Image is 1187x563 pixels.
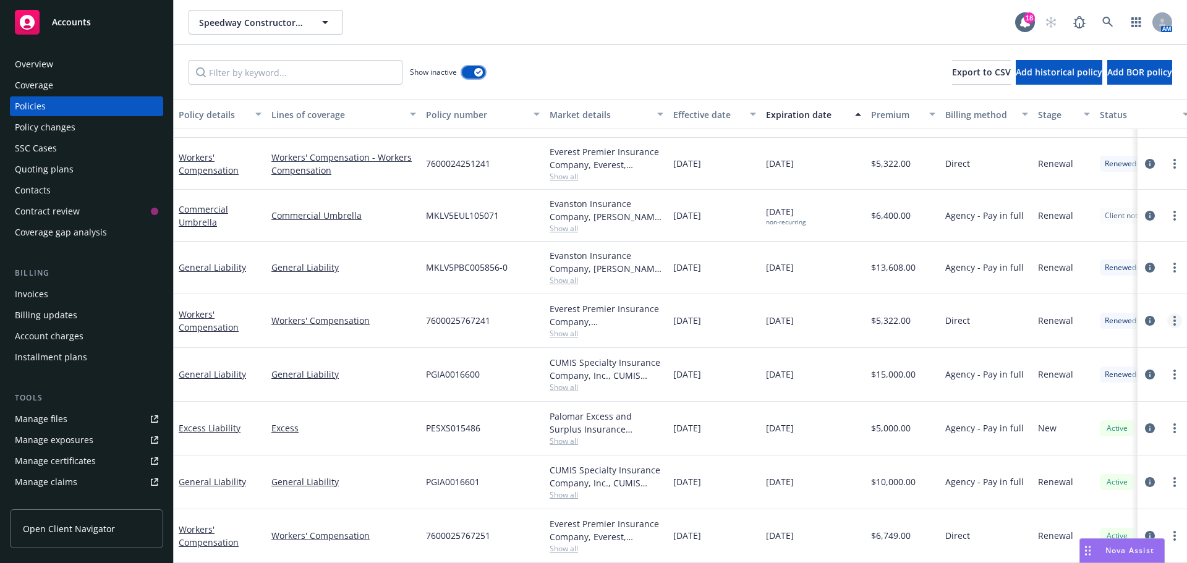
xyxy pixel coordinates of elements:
span: $6,749.00 [871,529,911,542]
button: Add BOR policy [1107,60,1172,85]
a: Installment plans [10,347,163,367]
span: MKLV5PBC005856-0 [426,261,508,274]
span: [DATE] [766,421,794,434]
div: Expiration date [766,108,848,121]
div: Billing updates [15,305,77,325]
div: Policy changes [15,117,75,137]
span: $15,000.00 [871,368,916,381]
button: Effective date [668,99,761,129]
a: Manage certificates [10,451,163,471]
a: circleInformation [1142,475,1157,489]
div: Drag to move [1080,539,1096,562]
span: Renewed [1105,158,1136,169]
div: Lines of coverage [271,108,402,121]
button: Expiration date [761,99,866,129]
span: Show all [550,543,663,554]
div: Invoices [15,284,48,304]
span: Agency - Pay in full [945,475,1024,488]
button: Speedway Constructors, Inc. [189,10,343,35]
a: more [1167,367,1182,382]
span: Renewal [1038,261,1073,274]
span: Show all [550,223,663,234]
span: PGIA0016600 [426,368,480,381]
span: Renewal [1038,368,1073,381]
span: Open Client Navigator [23,522,115,535]
span: Agency - Pay in full [945,261,1024,274]
span: [DATE] [766,157,794,170]
a: more [1167,313,1182,328]
a: Workers' Compensation [179,151,239,176]
div: Manage claims [15,472,77,492]
span: Renewal [1038,157,1073,170]
div: Manage files [15,409,67,429]
span: Renewal [1038,209,1073,222]
a: General Liability [271,475,416,488]
span: Renewed [1105,369,1136,380]
div: CUMIS Specialty Insurance Company, Inc., CUMIS Specialty Insurance Company, Inc., CRC Group [550,356,663,382]
a: circleInformation [1142,421,1157,436]
span: MKLV5EUL105071 [426,209,499,222]
a: more [1167,208,1182,223]
span: Show all [550,489,663,500]
span: Renewed [1105,262,1136,273]
button: Export to CSV [952,60,1011,85]
a: more [1167,475,1182,489]
a: Excess [271,421,416,434]
span: Show all [550,171,663,182]
button: Nova Assist [1079,538,1165,563]
span: Agency - Pay in full [945,421,1024,434]
a: Workers' Compensation [179,523,239,548]
div: Installment plans [15,347,87,367]
div: 18 [1024,12,1035,23]
a: Workers' Compensation [179,308,239,333]
a: Policies [10,96,163,116]
a: General Liability [179,368,246,380]
a: Manage exposures [10,430,163,450]
div: Evanston Insurance Company, [PERSON_NAME] Insurance, CRC Group [550,197,663,223]
button: Policy number [421,99,545,129]
div: Market details [550,108,650,121]
a: Coverage [10,75,163,95]
a: Commercial Umbrella [179,203,228,228]
div: CUMIS Specialty Insurance Company, Inc., CUMIS Specialty Insurance Company, Inc., CRC Group [550,464,663,489]
a: Excess Liability [179,422,240,434]
div: Billing [10,267,163,279]
span: $6,400.00 [871,209,911,222]
div: Effective date [673,108,742,121]
div: Everest Premier Insurance Company, [GEOGRAPHIC_DATA] [550,302,663,328]
a: Coverage gap analysis [10,222,163,242]
div: Evanston Insurance Company, [PERSON_NAME] Insurance, CRC Group [550,249,663,275]
button: Add historical policy [1016,60,1102,85]
span: [DATE] [766,368,794,381]
span: $5,322.00 [871,157,911,170]
span: 7600025767241 [426,314,490,327]
div: Manage BORs [15,493,73,513]
span: Direct [945,314,970,327]
span: [DATE] [766,529,794,542]
span: [DATE] [673,529,701,542]
div: Quoting plans [15,159,74,179]
span: [DATE] [673,261,701,274]
div: Premium [871,108,922,121]
span: Active [1105,476,1130,488]
a: SSC Cases [10,138,163,158]
a: General Liability [179,476,246,488]
span: 7600025767251 [426,529,490,542]
span: Add BOR policy [1107,66,1172,78]
span: Agency - Pay in full [945,368,1024,381]
span: Direct [945,157,970,170]
span: Active [1105,423,1130,434]
div: Manage certificates [15,451,96,471]
span: [DATE] [673,157,701,170]
div: Status [1100,108,1175,121]
a: Invoices [10,284,163,304]
span: Show all [550,436,663,446]
button: Market details [545,99,668,129]
a: circleInformation [1142,528,1157,543]
a: Billing updates [10,305,163,325]
div: Stage [1038,108,1076,121]
div: Policies [15,96,46,116]
div: Coverage [15,75,53,95]
span: [DATE] [766,314,794,327]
